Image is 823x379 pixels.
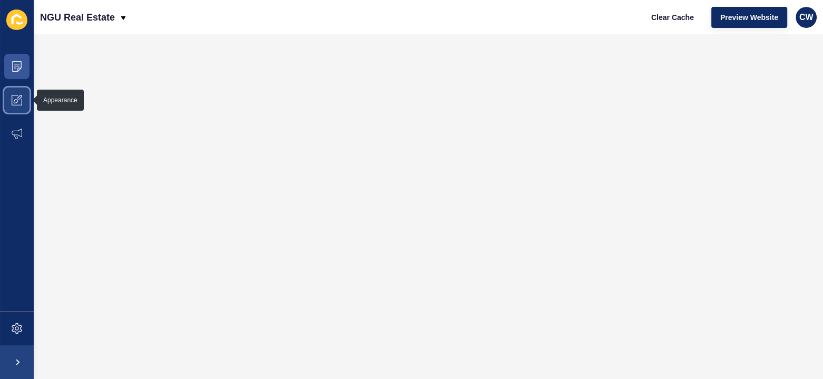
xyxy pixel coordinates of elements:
[720,12,778,23] span: Preview Website
[642,7,703,28] button: Clear Cache
[711,7,787,28] button: Preview Website
[799,12,814,23] span: CW
[651,12,694,23] span: Clear Cache
[43,96,77,104] div: Appearance
[40,4,115,31] p: NGU Real Estate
